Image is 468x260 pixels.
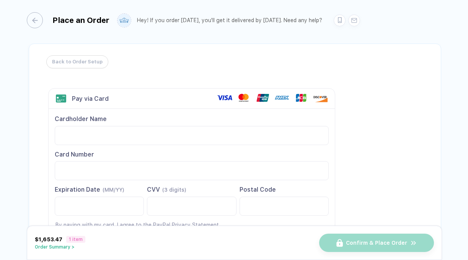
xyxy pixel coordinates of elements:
[35,236,62,242] span: $1,653.47
[55,186,144,194] div: Expiration Date
[55,115,329,123] div: Cardholder Name
[66,236,85,243] span: 1 item
[72,95,109,102] div: Pay via Card
[52,16,109,25] div: Place an Order
[55,222,220,228] a: By paying with my card, I agree to the PayPal Privacy Statement.
[240,186,329,194] div: Postal Code
[103,187,124,193] span: (MM/YY)
[61,161,322,180] iframe: Secure Credit Card Frame - Credit Card Number
[55,150,329,159] div: Card Number
[147,186,236,194] div: CVV
[61,197,137,215] iframe: Secure Credit Card Frame - Expiration Date
[162,187,186,193] span: (3 digits)
[46,55,108,68] button: Back to Order Setup
[117,14,131,27] img: user profile
[246,197,322,215] iframe: Secure Credit Card Frame - Postal Code
[137,17,322,24] div: Hey! If you order [DATE], you'll get it delivered by [DATE]. Need any help?
[35,244,85,250] button: Order Summary >
[153,197,230,215] iframe: Secure Credit Card Frame - CVV
[61,126,322,145] iframe: Secure Credit Card Frame - Cardholder Name
[52,56,103,68] span: Back to Order Setup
